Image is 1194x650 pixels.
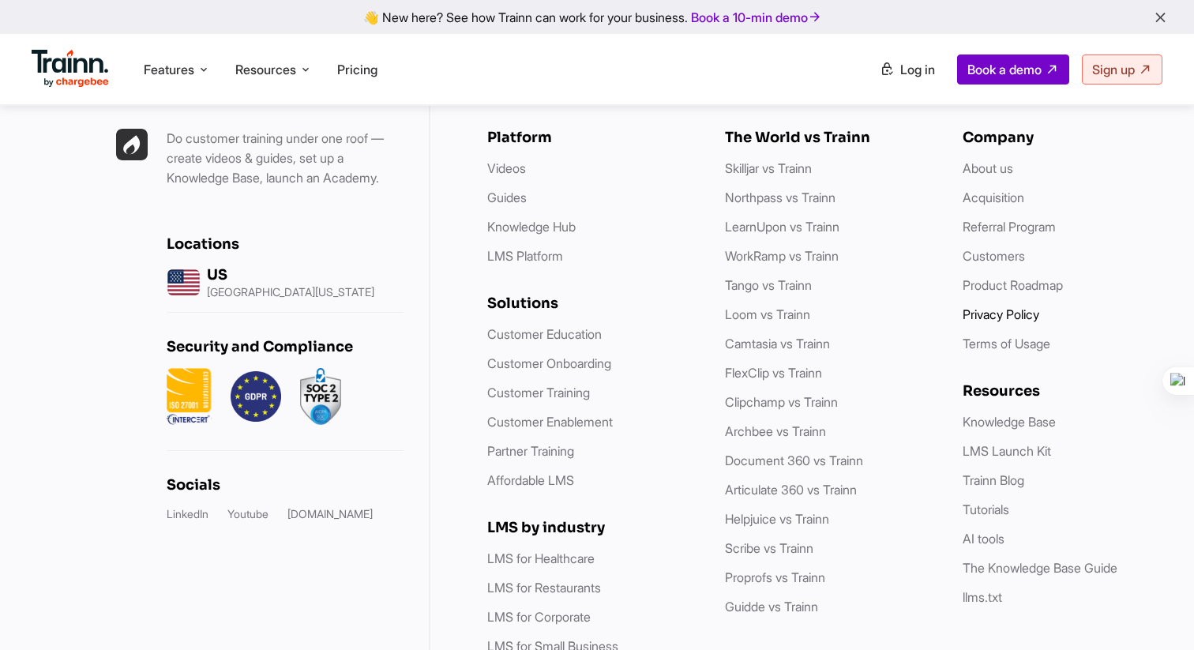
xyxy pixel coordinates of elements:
[963,336,1050,351] a: Terms of Usage
[337,62,377,77] a: Pricing
[963,306,1039,322] a: Privacy Policy
[963,219,1056,235] a: Referral Program
[963,248,1025,264] a: Customers
[487,443,574,459] a: Partner Training
[227,506,268,522] a: Youtube
[487,129,693,146] div: Platform
[487,385,590,400] a: Customer Training
[487,160,526,176] a: Videos
[725,190,835,205] a: Northpass vs Trainn
[167,506,208,522] a: LinkedIn
[900,62,935,77] span: Log in
[1082,54,1162,85] a: Sign up
[487,519,693,536] div: LMS by industry
[9,9,1185,24] div: 👋 New here? See how Trainn can work for your business.
[487,219,576,235] a: Knowledge Hub
[725,306,810,322] a: Loom vs Trainn
[487,472,574,488] a: Affordable LMS
[487,550,595,566] a: LMS for Healthcare
[725,277,812,293] a: Tango vs Trainn
[725,219,839,235] a: LearnUpon vs Trainn
[32,50,109,88] img: Trainn Logo
[963,589,1002,605] a: llms.txt
[725,248,839,264] a: WorkRamp vs Trainn
[300,368,341,425] img: soc2
[487,609,591,625] a: LMS for Corporate
[963,277,1063,293] a: Product Roadmap
[963,560,1117,576] a: The Knowledge Base Guide
[870,55,944,84] a: Log in
[963,502,1009,517] a: Tutorials
[487,326,602,342] a: Customer Education
[725,423,826,439] a: Archbee vs Trainn
[688,6,825,28] a: Book a 10-min demo
[725,336,830,351] a: Camtasia vs Trainn
[963,382,1169,400] div: Resources
[725,365,822,381] a: FlexClip vs Trainn
[167,265,201,299] img: us headquarters
[963,472,1024,488] a: Trainn Blog
[963,129,1169,146] div: Company
[967,62,1042,77] span: Book a demo
[167,235,404,253] div: Locations
[144,61,194,78] span: Features
[725,394,838,410] a: Clipchamp vs Trainn
[231,368,281,425] img: GDPR.png
[167,338,404,355] div: Security and Compliance
[963,190,1024,205] a: Acquisition
[963,160,1013,176] a: About us
[963,414,1056,430] a: Knowledge Base
[167,368,212,425] img: ISO
[725,511,829,527] a: Helpjuice vs Trainn
[116,129,148,160] img: Trainn | everything under one roof
[207,287,374,298] p: [GEOGRAPHIC_DATA][US_STATE]
[207,266,374,284] div: US
[1092,62,1135,77] span: Sign up
[167,129,404,188] p: Do customer training under one roof — create videos & guides, set up a Knowledge Base, launch an ...
[963,531,1004,547] a: AI tools
[725,599,818,614] a: Guidde vs Trainn
[487,295,693,312] div: Solutions
[235,61,296,78] span: Resources
[487,580,601,596] a: LMS for Restaurants
[287,506,373,522] a: [DOMAIN_NAME]
[725,160,812,176] a: Skilljar vs Trainn
[1115,574,1194,650] iframe: Chat Widget
[725,482,857,498] a: Articulate 360 vs Trainn
[167,476,404,494] div: Socials
[957,54,1069,85] a: Book a demo
[963,443,1051,459] a: LMS Launch Kit
[725,540,813,556] a: Scribe vs Trainn
[487,190,527,205] a: Guides
[725,129,931,146] div: The World vs Trainn
[725,569,825,585] a: Proprofs vs Trainn
[725,453,863,468] a: Document 360 vs Trainn
[487,248,563,264] a: LMS Platform
[487,414,613,430] a: Customer Enablement
[487,355,611,371] a: Customer Onboarding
